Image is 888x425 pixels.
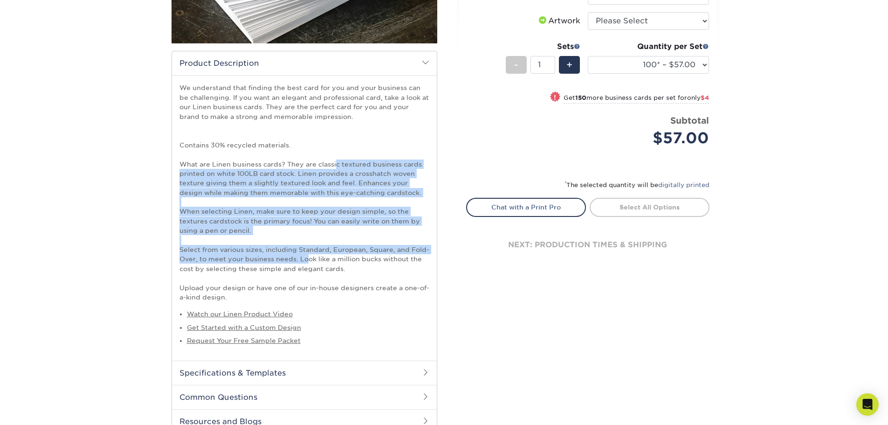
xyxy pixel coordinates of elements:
[187,324,301,331] a: Get Started with a Custom Design
[187,310,293,318] a: Watch our Linen Product Video
[590,198,709,216] a: Select All Options
[564,94,709,104] small: Get more business cards per set for
[658,181,709,188] a: digitally printed
[172,361,437,385] h2: Specifications & Templates
[514,58,518,72] span: -
[187,337,301,344] a: Request Your Free Sample Packet
[575,94,586,101] strong: 150
[687,94,709,101] span: only
[595,127,709,149] div: $57.00
[537,15,580,27] div: Artwork
[466,217,709,273] div: next: production times & shipping
[670,115,709,125] strong: Subtotal
[172,51,437,75] h2: Product Description
[179,83,429,302] p: We understand that finding the best card for you and your business can be challenging. If you wan...
[172,385,437,409] h2: Common Questions
[466,198,586,216] a: Chat with a Print Pro
[506,41,580,52] div: Sets
[554,92,556,102] span: !
[564,181,709,188] small: The selected quantity will be
[566,58,572,72] span: +
[2,397,79,422] iframe: Google Customer Reviews
[588,41,709,52] div: Quantity per Set
[856,393,879,416] div: Open Intercom Messenger
[701,94,709,101] span: $4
